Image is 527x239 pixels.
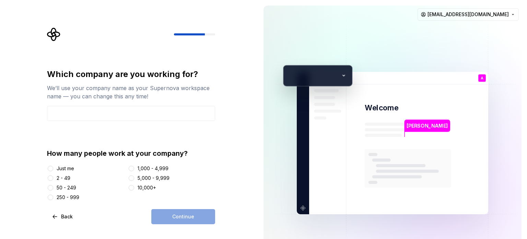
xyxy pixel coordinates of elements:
[47,149,215,158] div: How many people work at your company?
[47,106,215,121] input: Company name
[47,28,61,41] svg: Supernova Logo
[418,8,519,21] button: [EMAIL_ADDRESS][DOMAIN_NAME]
[138,165,168,172] div: 1,000 - 4,999
[365,103,398,113] p: Welcome
[61,213,73,220] span: Back
[428,11,509,18] span: [EMAIL_ADDRESS][DOMAIN_NAME]
[138,184,156,191] div: 10,000+
[47,84,215,100] div: We’ll use your company name as your Supernova workspace name — you can change this any time!
[47,69,215,80] div: Which company are you working for?
[407,122,448,130] p: [PERSON_NAME]
[481,76,483,80] p: A
[57,194,79,201] div: 250 - 999
[57,184,76,191] div: 50 - 249
[57,175,70,182] div: 2 - 49
[138,175,169,182] div: 5,000 - 9,999
[57,165,74,172] div: Just me
[47,209,79,224] button: Back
